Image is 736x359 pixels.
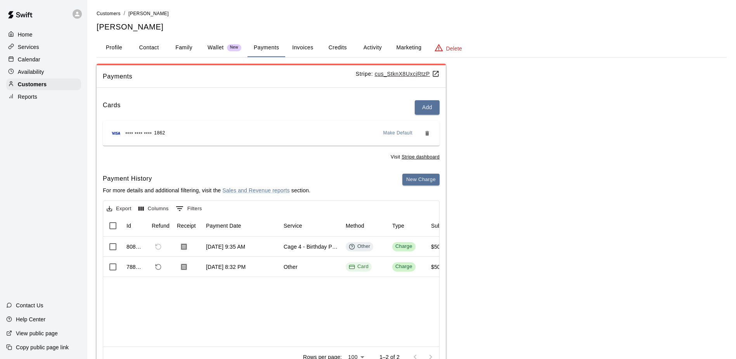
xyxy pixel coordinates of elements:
p: Calendar [18,56,40,63]
button: Activity [355,38,390,57]
a: You don't have the permission to visit the Stripe dashboard [402,154,440,160]
p: Wallet [208,44,224,52]
a: Availability [6,66,81,78]
li: / [124,9,125,17]
p: Contact Us [16,301,43,309]
span: Refund payment [152,240,165,253]
span: Visit [391,153,440,161]
h6: Cards [103,100,121,115]
div: Sep 10, 2025, 9:35 AM [206,243,245,251]
div: Charge [395,243,412,250]
span: New [227,45,241,50]
div: Subtotal [427,215,466,237]
div: Type [392,215,404,237]
div: Type [388,215,427,237]
a: Customers [97,10,121,16]
div: Card [349,263,369,270]
div: 788339 [126,263,144,271]
h6: Payment History [103,174,310,184]
u: Stripe dashboard [402,154,440,160]
div: Service [280,215,342,237]
p: Help Center [16,315,45,323]
p: View public page [16,329,58,337]
p: Copy public page link [16,343,69,351]
button: Marketing [390,38,428,57]
p: Customers [18,80,47,88]
div: $500.00 [431,243,451,251]
p: Reports [18,93,37,101]
a: Calendar [6,54,81,65]
div: 808694 [126,243,144,251]
a: cus_StknX8UxcjRtzP [375,71,440,77]
span: Refund payment [152,260,165,274]
button: Make Default [380,127,416,139]
h5: [PERSON_NAME] [97,22,727,32]
div: Subtotal [431,215,452,237]
button: Download Receipt [177,260,191,274]
a: Reports [6,91,81,103]
span: Customers [97,11,121,16]
div: Payment Date [202,215,280,237]
div: Receipt [177,215,196,237]
div: Refund [152,215,170,237]
button: Add [415,100,440,115]
p: Home [18,31,33,38]
a: Services [6,41,81,53]
div: Method [342,215,388,237]
button: New Charge [402,174,440,186]
span: Payments [103,71,356,82]
a: Home [6,29,81,40]
div: basic tabs example [97,38,727,57]
img: Credit card brand logo [109,129,123,137]
nav: breadcrumb [97,9,727,18]
p: Availability [18,68,44,76]
div: $500.00 [431,263,451,271]
p: Delete [446,45,462,52]
div: Service [284,215,302,237]
p: Services [18,43,39,51]
div: Method [346,215,364,237]
div: Charge [395,263,412,270]
div: Receipt [173,215,202,237]
div: Id [123,215,148,237]
button: Remove [421,127,433,139]
div: Aug 31, 2025, 8:32 PM [206,263,246,271]
button: Family [166,38,201,57]
button: Download Receipt [177,240,191,254]
p: For more details and additional filtering, visit the section. [103,186,310,194]
button: Invoices [285,38,320,57]
button: Show filters [174,202,204,215]
span: Make Default [383,129,413,137]
div: Payment Date [206,215,241,237]
span: [PERSON_NAME] [128,11,169,16]
button: Profile [97,38,132,57]
button: Export [105,203,133,215]
button: Select columns [137,203,171,215]
p: Stripe: [356,70,440,78]
button: Payments [248,38,285,57]
div: Cage 4 - Birthday Party Rental [284,243,338,251]
span: 1862 [154,129,165,137]
div: Id [126,215,131,237]
div: Other [284,263,298,271]
div: Refund [148,215,173,237]
a: Customers [6,78,81,90]
button: Credits [320,38,355,57]
div: Other [349,243,370,250]
button: Contact [132,38,166,57]
a: Sales and Revenue reports [222,187,289,193]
